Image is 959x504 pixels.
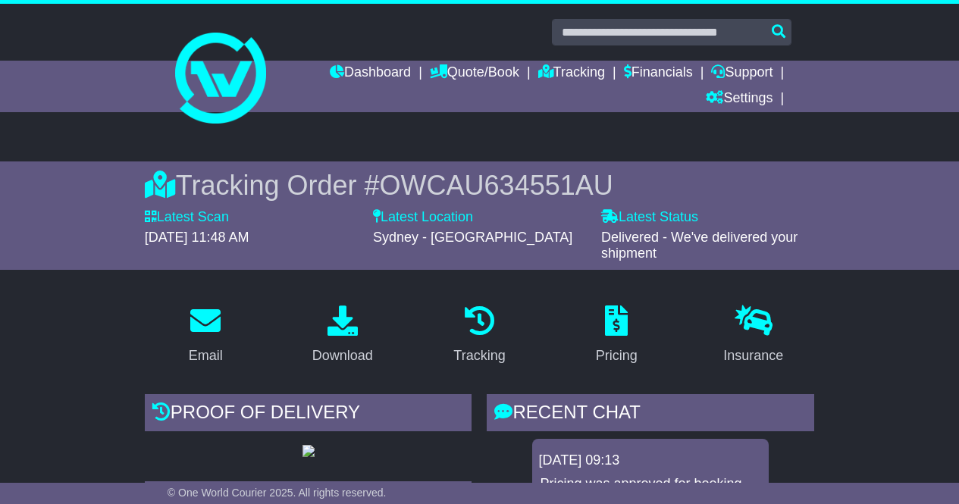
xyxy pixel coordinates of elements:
span: [DATE] 11:48 AM [145,230,249,245]
div: Tracking Order # [145,169,814,202]
span: OWCAU634551AU [380,170,613,201]
a: Financials [624,61,693,86]
div: RECENT CHAT [487,394,814,435]
label: Latest Status [601,209,698,226]
a: Quote/Book [430,61,519,86]
a: Tracking [443,300,515,371]
span: © One World Courier 2025. All rights reserved. [168,487,387,499]
label: Latest Scan [145,209,229,226]
div: Pricing [596,346,638,366]
div: Insurance [723,346,783,366]
div: Tracking [453,346,505,366]
a: Settings [706,86,773,112]
a: Tracking [538,61,605,86]
a: Pricing [586,300,647,371]
div: Download [312,346,373,366]
label: Latest Location [373,209,473,226]
span: Delivered - We've delivered your shipment [601,230,798,261]
a: Download [302,300,383,371]
img: GetPodImage [302,445,315,457]
a: Insurance [713,300,793,371]
a: Support [711,61,773,86]
span: Sydney - [GEOGRAPHIC_DATA] [373,230,572,245]
div: [DATE] 09:13 [538,452,763,469]
div: Email [189,346,223,366]
a: Dashboard [330,61,411,86]
div: Proof of Delivery [145,394,472,435]
a: Email [179,300,233,371]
